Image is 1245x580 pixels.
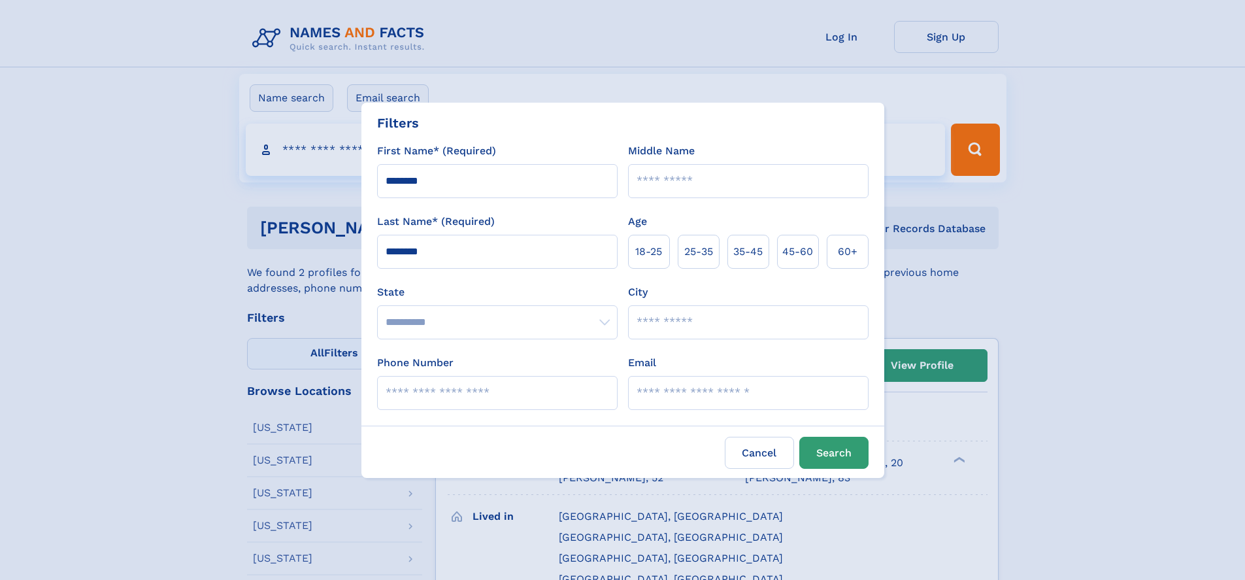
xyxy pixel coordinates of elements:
span: 25‑35 [684,244,713,260]
label: Last Name* (Required) [377,214,495,230]
button: Search [799,437,869,469]
span: 60+ [838,244,857,260]
label: Middle Name [628,143,695,159]
span: 18‑25 [635,244,662,260]
label: State [377,284,618,300]
label: Cancel [725,437,794,469]
div: Filters [377,113,419,133]
label: Email [628,355,656,371]
label: Phone Number [377,355,454,371]
label: City [628,284,648,300]
label: First Name* (Required) [377,143,496,159]
span: 45‑60 [782,244,813,260]
span: 35‑45 [733,244,763,260]
label: Age [628,214,647,230]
